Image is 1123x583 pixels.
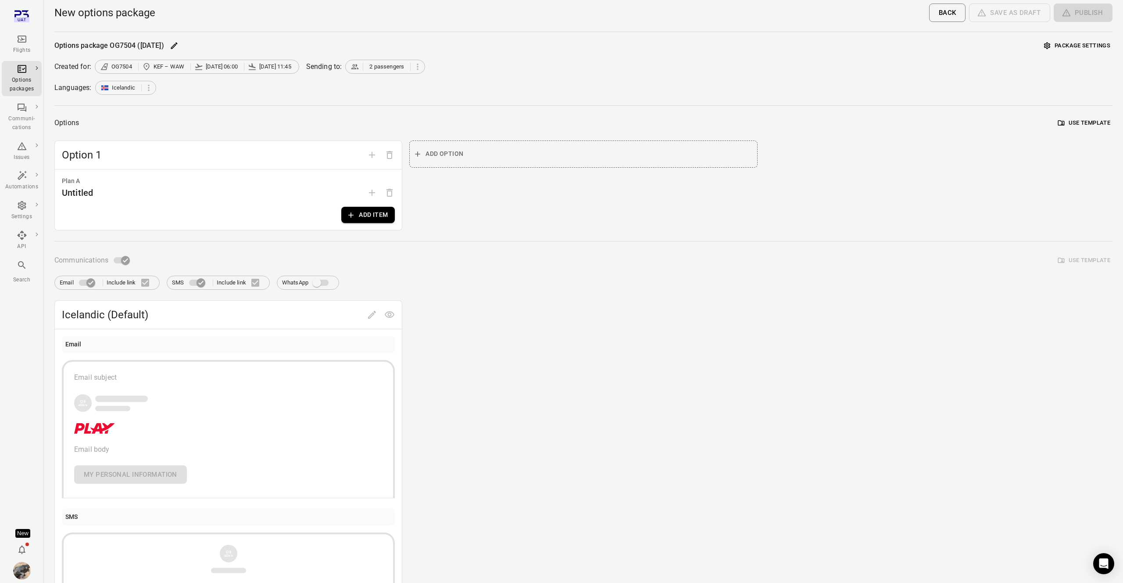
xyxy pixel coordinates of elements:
[5,46,38,55] div: Flights
[95,81,156,95] div: Icelandic
[54,83,92,93] div: Languages:
[381,188,398,197] span: Options need to have at least one plan
[306,61,342,72] div: Sending to:
[2,227,42,254] a: API
[5,212,38,221] div: Settings
[62,176,395,186] div: Plan A
[2,61,42,96] a: Options packages
[381,150,398,158] span: Delete option
[5,183,38,191] div: Automations
[168,39,181,52] button: Edit
[369,62,404,71] span: 2 passengers
[54,61,91,72] div: Created for:
[13,541,31,558] button: Notifications
[54,6,155,20] h1: New options package
[15,529,30,538] div: Tooltip anchor
[1042,39,1112,53] button: Package settings
[2,168,42,194] a: Automations
[2,100,42,135] a: Communi-cations
[5,115,38,132] div: Communi-cations
[54,254,108,266] span: Communications
[54,117,79,129] div: Options
[363,150,381,158] span: Add option
[2,257,42,287] button: Search
[259,62,291,71] span: [DATE] 11:45
[62,186,93,200] div: Untitled
[54,40,164,51] div: Options package OG7504 ([DATE])
[112,83,135,92] span: Icelandic
[107,274,154,292] label: Include link
[217,274,265,292] label: Include link
[65,512,78,522] div: SMS
[2,198,42,224] a: Settings
[5,153,38,162] div: Issues
[363,188,381,197] span: Add plan
[282,274,334,291] label: WhatsApp integration not set up. Contact Plan3 to enable this feature
[1093,553,1114,574] div: Open Intercom Messenger
[341,207,395,223] button: Add item
[62,308,363,322] span: Icelandic (Default)
[62,148,363,162] span: Option 1
[2,31,42,58] a: Flights
[345,60,425,74] div: 2 passengers
[1056,116,1112,130] button: Use template
[10,558,34,583] button: Daníel Benediktsson
[381,310,398,318] span: Preview
[111,62,132,71] span: OG7504
[5,276,38,284] div: Search
[5,76,38,94] div: Options packages
[929,4,966,22] button: Back
[65,340,82,349] div: Email
[172,274,209,291] label: SMS
[13,562,31,579] img: images
[5,242,38,251] div: API
[154,62,184,71] span: KEF – WAW
[363,310,381,318] span: Edit
[206,62,238,71] span: [DATE] 06:00
[60,274,99,291] label: Email
[2,138,42,165] a: Issues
